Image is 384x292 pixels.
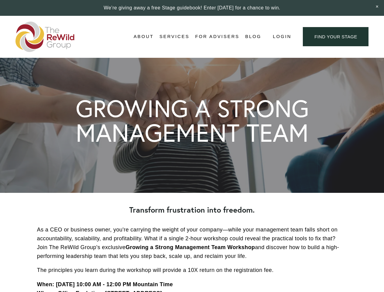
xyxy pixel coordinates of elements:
[159,32,189,41] a: folder dropdown
[245,32,261,41] a: Blog
[76,96,309,120] h1: GROWING A STRONG
[133,33,154,41] span: About
[37,266,347,275] p: The principles you learn during the workshop will provide a 10X return on the registration fee.
[195,32,239,41] a: For Advisers
[126,244,255,250] strong: Growing a Strong Management Team Workshop
[159,33,189,41] span: Services
[129,205,255,215] strong: Transform frustration into freedom.
[37,281,54,287] strong: When:
[303,27,368,46] a: find your stage
[16,22,75,52] img: The ReWild Group
[76,120,309,145] h1: MANAGEMENT TEAM
[133,32,154,41] a: folder dropdown
[273,33,291,41] a: Login
[37,225,347,260] p: As a CEO or business owner, you're carrying the weight of your company—while your management team...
